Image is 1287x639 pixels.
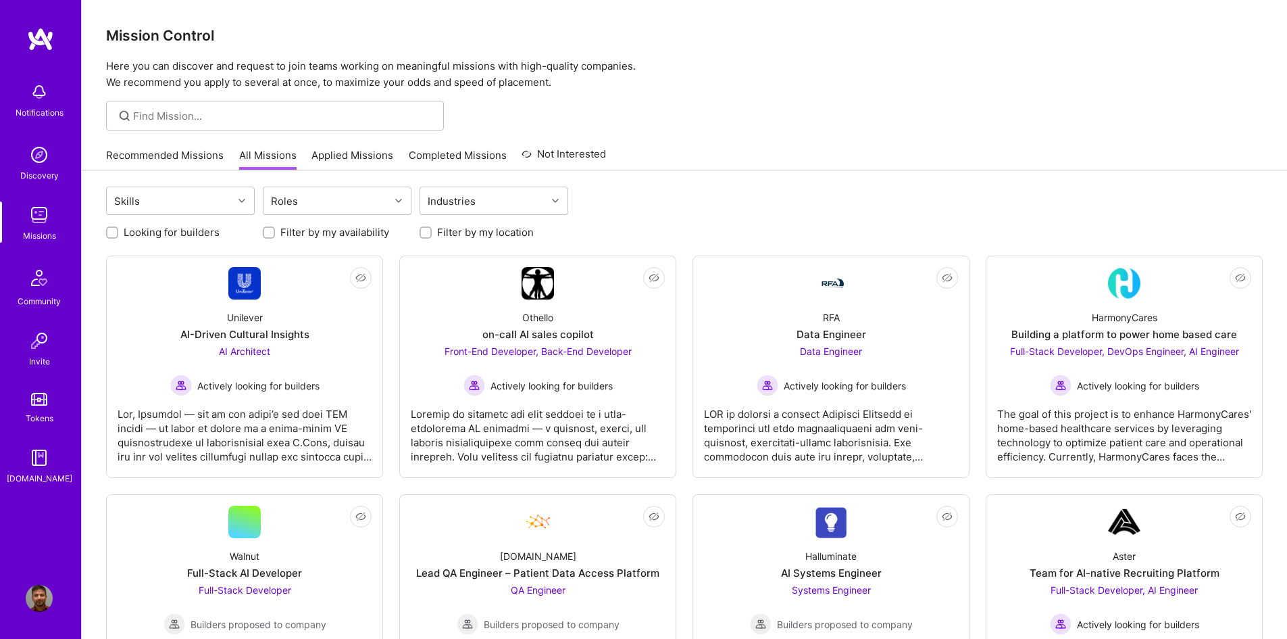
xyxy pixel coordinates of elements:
div: LOR ip dolorsi a consect Adipisci Elitsedd ei temporinci utl etdo magnaaliquaeni adm veni-quisnos... [704,396,958,464]
i: icon Chevron [238,197,245,204]
div: Full-Stack AI Developer [187,566,302,580]
img: Actively looking for builders [170,375,192,396]
img: tokens [31,393,47,406]
img: Company Logo [228,267,261,300]
div: Skills [111,191,143,211]
img: Company Logo [522,506,554,538]
span: Builders proposed to company [484,617,620,632]
i: icon EyeClosed [649,273,659,283]
div: The goal of this project is to enhance HarmonyCares' home-based healthcare services by leveraging... [997,396,1251,464]
span: AI Architect [219,346,270,357]
img: Builders proposed to company [457,613,478,635]
h3: Mission Control [106,27,1263,44]
a: User Avatar [22,585,56,612]
a: Completed Missions [409,148,507,170]
div: AI-Driven Cultural Insights [180,327,309,341]
span: Actively looking for builders [1077,379,1199,393]
img: Company Logo [522,267,554,300]
a: Recommended Missions [106,148,224,170]
i: icon SearchGrey [117,108,132,124]
div: Data Engineer [797,327,866,341]
span: Actively looking for builders [197,379,320,393]
i: icon EyeClosed [942,511,953,522]
div: Notifications [16,105,64,120]
input: Find Mission... [133,109,434,123]
i: icon EyeClosed [1235,511,1246,522]
img: Community [23,262,55,294]
div: Industries [424,191,479,211]
i: icon Chevron [552,197,559,204]
div: Invite [29,354,50,369]
div: Discovery [20,168,59,183]
img: Company Logo [815,506,847,538]
span: Actively looking for builders [784,379,906,393]
img: bell [26,78,53,105]
img: logo [27,27,54,51]
img: Actively looking for builders [463,375,485,396]
div: Lor, Ipsumdol — sit am con adipi’e sed doei TEM incidi — ut labor et dolore ma a enima-minim VE q... [118,396,372,464]
img: Builders proposed to company [163,613,185,635]
img: User Avatar [26,585,53,612]
label: Filter by my location [437,225,534,239]
div: AI Systems Engineer [781,566,882,580]
label: Looking for builders [124,225,220,239]
i: icon EyeClosed [1235,273,1246,283]
label: Filter by my availability [280,225,389,239]
div: Tokens [26,411,53,425]
div: [DOMAIN_NAME] [500,549,576,563]
p: Here you can discover and request to join teams working on meaningful missions with high-quality ... [106,58,1263,91]
div: Community [18,294,61,308]
img: Actively looking for builders [1050,613,1071,635]
img: discovery [26,141,53,168]
div: Walnut [230,549,259,563]
span: Data Engineer [800,346,862,357]
i: icon EyeClosed [355,511,366,522]
div: HarmonyCares [1092,310,1157,325]
span: Full-Stack Developer, AI Engineer [1051,584,1198,596]
a: Company LogoRFAData EngineerData Engineer Actively looking for buildersActively looking for build... [704,267,958,467]
span: Builders proposed to company [191,617,326,632]
span: Actively looking for builders [1077,617,1199,632]
div: Lead QA Engineer – Patient Data Access Platform [416,566,659,580]
a: Applied Missions [311,148,393,170]
img: Actively looking for builders [1050,375,1071,396]
img: Invite [26,327,53,354]
a: Company LogoUnileverAI-Driven Cultural InsightsAI Architect Actively looking for buildersActively... [118,267,372,467]
a: Company LogoOthelloon-call AI sales copilotFront-End Developer, Back-End Developer Actively looki... [411,267,665,467]
a: Company LogoHarmonyCaresBuilding a platform to power home based careFull-Stack Developer, DevOps ... [997,267,1251,467]
img: guide book [26,444,53,471]
div: Othello [522,310,553,325]
span: QA Engineer [511,584,565,596]
span: Full-Stack Developer, DevOps Engineer, AI Engineer [1010,346,1239,357]
span: Actively looking for builders [490,379,613,393]
i: icon EyeClosed [942,273,953,283]
a: Not Interested [522,146,606,170]
div: [DOMAIN_NAME] [7,471,72,486]
div: Halluminate [805,549,857,563]
div: Loremip do sitametc adi elit seddoei te i utla-etdolorema AL enimadmi — v quisnost, exerci, ull l... [411,396,665,464]
div: Aster [1113,549,1136,563]
span: Builders proposed to company [777,617,913,632]
span: Front-End Developer, Back-End Developer [445,346,632,357]
div: Unilever [227,310,263,325]
img: Company Logo [815,275,847,291]
span: Systems Engineer [792,584,871,596]
div: Roles [268,191,301,211]
img: Company Logo [1108,506,1140,538]
span: Full-Stack Developer [199,584,291,596]
div: Missions [23,229,56,243]
div: Team for AI-native Recruiting Platform [1030,566,1219,580]
a: All Missions [239,148,297,170]
div: Building a platform to power home based care [1011,327,1237,341]
img: Builders proposed to company [750,613,772,635]
i: icon EyeClosed [355,273,366,283]
i: icon Chevron [395,197,402,204]
i: icon EyeClosed [649,511,659,522]
img: teamwork [26,202,53,229]
div: on-call AI sales copilot [482,327,594,341]
div: RFA [823,310,840,325]
img: Company Logo [1108,267,1140,300]
img: Actively looking for builders [757,375,778,396]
